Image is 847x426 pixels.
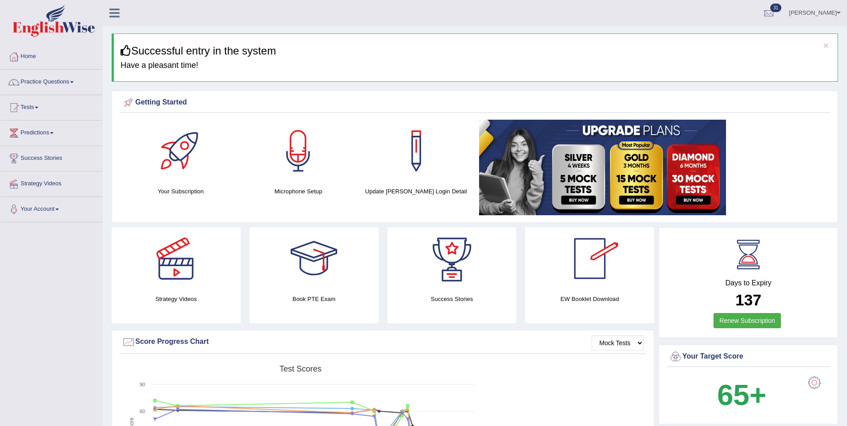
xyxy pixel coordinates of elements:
[121,45,831,57] h3: Successful entry in the system
[823,41,829,50] button: ×
[388,294,517,304] h4: Success Stories
[0,121,102,143] a: Predictions
[122,335,644,349] div: Score Progress Chart
[669,350,828,363] div: Your Target Score
[525,294,654,304] h4: EW Booklet Download
[770,4,781,12] span: 31
[0,146,102,168] a: Success Stories
[0,95,102,117] a: Tests
[112,294,241,304] h4: Strategy Videos
[250,294,379,304] h4: Book PTE Exam
[126,187,235,196] h4: Your Subscription
[0,44,102,67] a: Home
[362,187,470,196] h4: Update [PERSON_NAME] Login Detail
[479,120,726,215] img: small5.jpg
[713,313,781,328] a: Renew Subscription
[122,96,828,109] div: Getting Started
[0,171,102,194] a: Strategy Videos
[140,409,145,414] text: 60
[0,197,102,219] a: Your Account
[669,279,828,287] h4: Days to Expiry
[244,187,352,196] h4: Microphone Setup
[735,291,761,309] b: 137
[0,70,102,92] a: Practice Questions
[280,364,321,373] tspan: Test scores
[717,379,766,411] b: 65+
[140,382,145,387] text: 90
[121,61,831,70] h4: Have a pleasant time!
